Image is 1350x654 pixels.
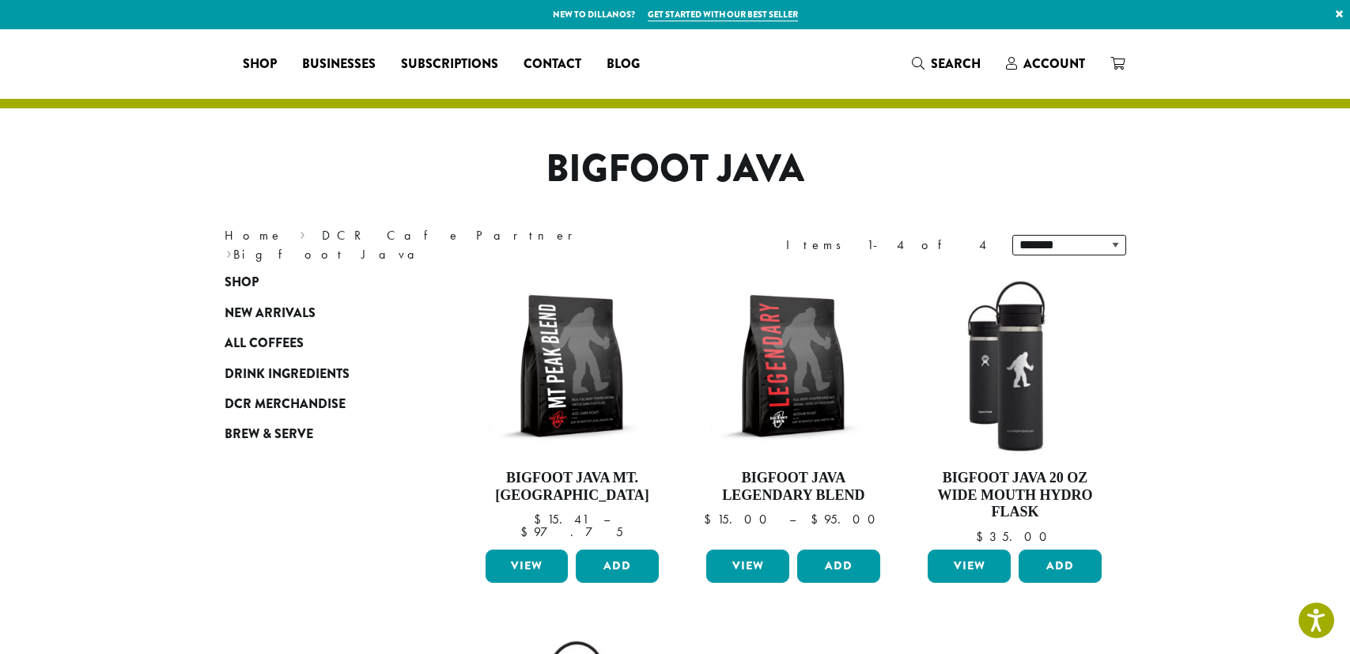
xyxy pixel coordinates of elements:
[976,528,1054,545] bdi: 35.00
[225,425,313,444] span: Brew & Serve
[520,524,534,540] span: $
[1023,55,1085,73] span: Account
[924,470,1106,521] h4: Bigfoot Java 20 oz Wide Mouth Hydro Flask
[213,146,1138,192] h1: Bigfoot Java
[225,389,414,419] a: DCR Merchandise
[797,550,880,583] button: Add
[225,267,414,297] a: Shop
[225,226,652,264] nav: Breadcrumb
[931,55,981,73] span: Search
[230,51,289,77] a: Shop
[702,275,884,543] a: Bigfoot Java Legendary Blend
[486,550,569,583] a: View
[928,550,1011,583] a: View
[789,511,796,527] span: –
[225,328,414,358] a: All Coffees
[899,51,993,77] a: Search
[811,511,824,527] span: $
[322,227,584,244] a: DCR Cafe Partner
[243,55,277,74] span: Shop
[648,8,798,21] a: Get started with our best seller
[226,240,232,264] span: ›
[811,511,883,527] bdi: 95.00
[704,511,717,527] span: $
[401,55,498,74] span: Subscriptions
[225,334,304,353] span: All Coffees
[482,275,664,543] a: Bigfoot Java Mt. [GEOGRAPHIC_DATA]
[225,395,346,414] span: DCR Merchandise
[302,55,376,74] span: Businesses
[702,470,884,504] h4: Bigfoot Java Legendary Blend
[225,304,316,323] span: New Arrivals
[225,358,414,388] a: Drink Ingredients
[976,528,989,545] span: $
[481,275,663,457] img: BFJ_MtPeak_12oz-300x300.png
[300,221,305,245] span: ›
[482,470,664,504] h4: Bigfoot Java Mt. [GEOGRAPHIC_DATA]
[924,275,1106,457] img: LO2867-BFJ-Hydro-Flask-20oz-WM-wFlex-Sip-Lid-Black-300x300.jpg
[786,236,989,255] div: Items 1-4 of 4
[706,550,789,583] a: View
[225,273,259,293] span: Shop
[225,298,414,328] a: New Arrivals
[702,275,884,457] img: BFJ_Legendary_12oz-300x300.png
[534,511,588,527] bdi: 15.41
[1019,550,1102,583] button: Add
[704,511,774,527] bdi: 15.00
[225,419,414,449] a: Brew & Serve
[225,365,350,384] span: Drink Ingredients
[524,55,581,74] span: Contact
[520,524,623,540] bdi: 97.75
[225,227,283,244] a: Home
[924,275,1106,543] a: Bigfoot Java 20 oz Wide Mouth Hydro Flask $35.00
[607,55,640,74] span: Blog
[603,511,610,527] span: –
[534,511,547,527] span: $
[576,550,659,583] button: Add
